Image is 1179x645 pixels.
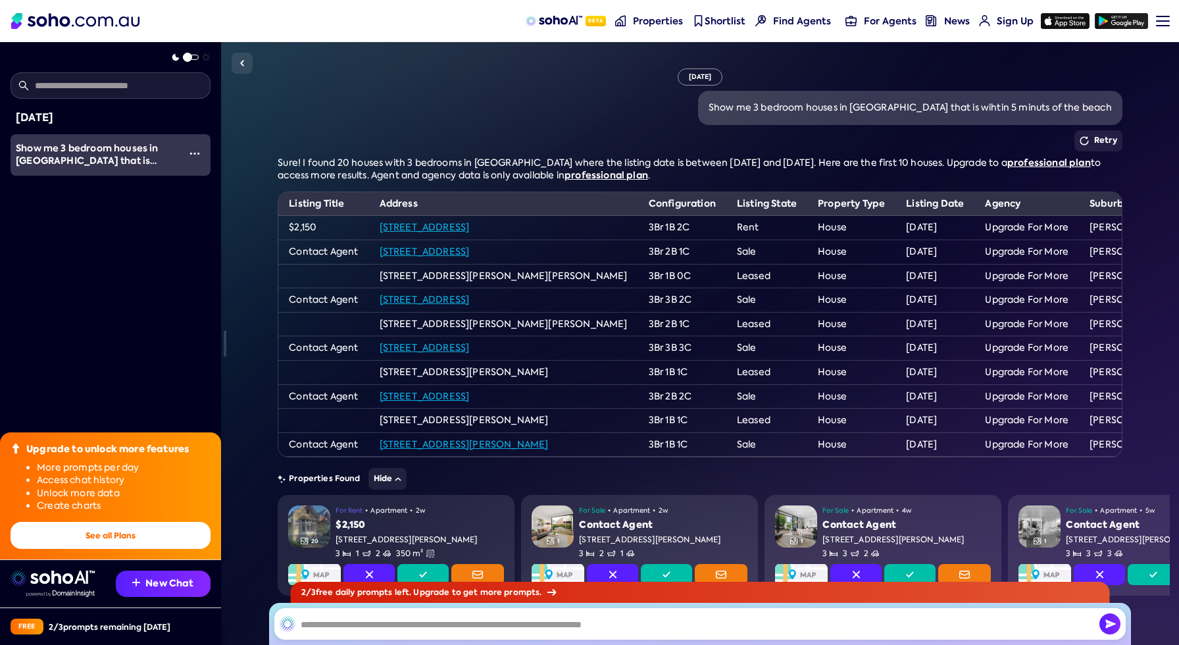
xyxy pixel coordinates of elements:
th: Address [369,192,638,216]
button: Send [1099,613,1120,634]
td: Sale [726,288,807,313]
span: 3 [1066,548,1081,559]
td: Sale [726,432,807,457]
img: Soho Logo [11,13,139,29]
span: • [365,505,368,516]
span: For Sale [822,505,849,516]
img: Map [532,564,584,585]
td: [DATE] [895,432,974,457]
td: 3Br 2B 1C [638,312,726,336]
td: Contact Agent [278,432,368,457]
img: Carspots [1115,550,1122,557]
td: House [807,264,895,288]
td: Upgrade For More [974,432,1079,457]
span: • [896,505,899,516]
span: 1 [620,548,634,559]
td: Contact Agent [278,336,368,361]
td: [STREET_ADDRESS][PERSON_NAME][PERSON_NAME] [369,312,638,336]
span: 2w [416,505,425,516]
span: 1 [356,548,370,559]
div: [DATE] [16,109,205,126]
th: Suburb [1079,192,1179,216]
a: professional plan [1007,156,1091,169]
td: [DATE] [895,384,974,409]
td: [PERSON_NAME] [1079,240,1179,264]
td: House [807,384,895,409]
td: Leased [726,360,807,384]
span: • [1095,505,1097,516]
th: Listing Date [895,192,974,216]
span: 4w [902,505,911,516]
div: 2 / 3 prompts remaining [DATE] [49,621,170,632]
a: Show me 3 bedroom houses in [GEOGRAPHIC_DATA] that is wihtin 5 minuts of the beach [11,134,179,176]
td: [DATE] [895,216,974,240]
button: Hide [368,468,407,490]
td: 3Br 1B 1C [638,432,726,457]
img: Upgrade icon [11,443,21,453]
span: For Sale [579,505,605,516]
a: [STREET_ADDRESS] [380,390,470,402]
td: Rent [726,216,807,240]
img: Map [1018,564,1071,585]
img: news-nav icon [926,15,937,26]
td: Sale [726,384,807,409]
span: • [410,505,413,516]
td: House [807,336,895,361]
img: Bedrooms [830,550,838,557]
img: Gallery Icon [1034,537,1041,545]
td: 3Br 3B 2C [638,288,726,313]
td: [PERSON_NAME] [1079,384,1179,409]
img: Data provided by Domain Insight [26,590,95,597]
span: Apartment [613,505,650,516]
img: Property [288,505,330,548]
img: for-agents-nav icon [845,15,857,26]
td: [PERSON_NAME] [1079,432,1179,457]
td: Sale [726,240,807,264]
span: 3 [1086,548,1101,559]
span: 1 [1044,538,1046,545]
td: [DATE] [895,360,974,384]
span: to access more results. Agent and agency data is only available in [278,157,1101,182]
td: [DATE] [895,240,974,264]
img: Carspots [383,550,391,557]
span: For Agents [864,14,916,28]
div: [STREET_ADDRESS][PERSON_NAME] [822,534,991,546]
td: [PERSON_NAME] [1079,216,1179,240]
a: [STREET_ADDRESS] [380,221,470,233]
td: Upgrade For More [974,384,1079,409]
span: Apartment [370,505,407,516]
div: [STREET_ADDRESS][PERSON_NAME] [579,534,747,546]
div: Show me 3 bedroom houses in [GEOGRAPHIC_DATA] that is wihtin 5 minuts of the beach [709,101,1112,115]
td: Upgrade For More [974,360,1079,384]
th: Configuration [638,192,726,216]
span: 5w [1145,505,1155,516]
img: Recommendation icon [132,579,140,586]
img: Carspots [626,550,634,557]
span: 20 [311,538,318,545]
img: sohoai logo [11,571,95,586]
td: Upgrade For More [974,240,1079,264]
img: Sidebar toggle icon [234,55,250,71]
td: [STREET_ADDRESS][PERSON_NAME] [369,360,638,384]
td: House [807,360,895,384]
span: 1 [557,538,559,545]
td: Leased [726,312,807,336]
td: [PERSON_NAME] [1079,409,1179,433]
a: PropertyGallery Icon1For Sale•Apartment•4wContact Agent[STREET_ADDRESS][PERSON_NAME]3Bedrooms3Bat... [765,495,1001,596]
span: 2 [599,548,615,559]
img: Bathrooms [851,550,859,557]
img: Property [1018,505,1061,548]
a: [STREET_ADDRESS] [380,342,470,353]
img: Map [775,564,828,585]
td: Upgrade For More [974,312,1079,336]
td: Leased [726,409,807,433]
td: $2,150 [278,216,368,240]
td: House [807,288,895,313]
li: Create charts [37,500,211,513]
span: Show me 3 bedroom houses in [GEOGRAPHIC_DATA] that is wihtin 5 minuts of the beach [16,142,159,180]
td: [PERSON_NAME] [1079,288,1179,313]
span: 3 [336,548,351,559]
img: Land size [426,550,434,557]
img: Bathrooms [1094,550,1102,557]
img: Arrow icon [547,589,556,596]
